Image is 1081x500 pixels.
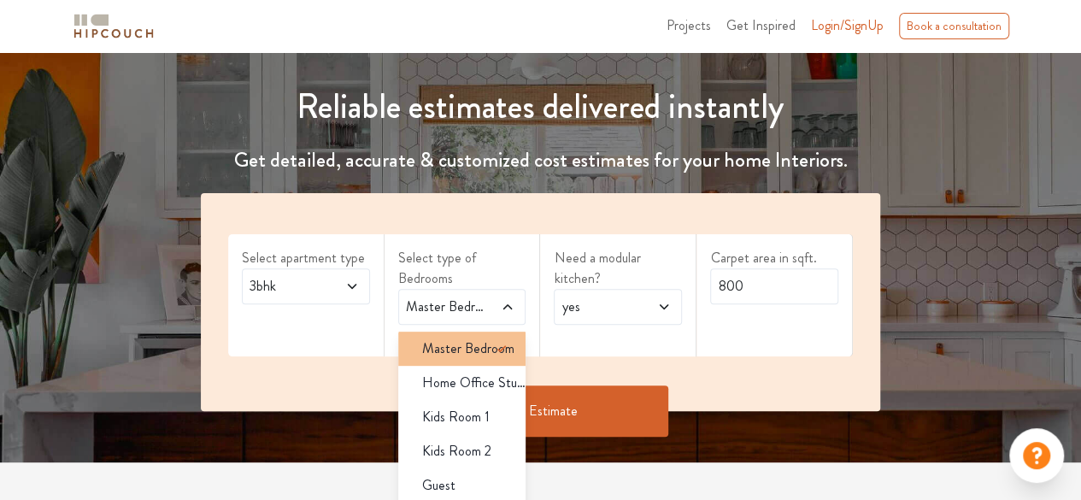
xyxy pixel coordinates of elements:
span: Home Office Study [422,373,526,393]
span: Guest [422,475,455,496]
button: Get Estimate [412,385,668,437]
h4: Get detailed, accurate & customized cost estimates for your home Interiors. [191,148,890,173]
span: Projects [667,15,711,35]
div: Book a consultation [899,13,1009,39]
span: yes [558,297,643,317]
label: Select type of Bedrooms [398,248,526,289]
span: Kids Room 1 [422,407,490,427]
span: 3bhk [246,276,331,297]
span: Master Bedroom [422,338,514,359]
label: Need a modular kitchen? [554,248,682,289]
h1: Reliable estimates delivered instantly [191,86,890,127]
span: Login/SignUp [811,15,884,35]
span: Kids Room 2 [422,441,491,462]
input: Enter area sqft [710,268,838,304]
span: Get Inspired [726,15,796,35]
span: logo-horizontal.svg [71,7,156,45]
label: Select apartment type [242,248,370,268]
span: Master Bedroom [402,297,487,317]
img: logo-horizontal.svg [71,11,156,41]
div: select 2 more room(s) [398,325,526,343]
label: Carpet area in sqft. [710,248,838,268]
